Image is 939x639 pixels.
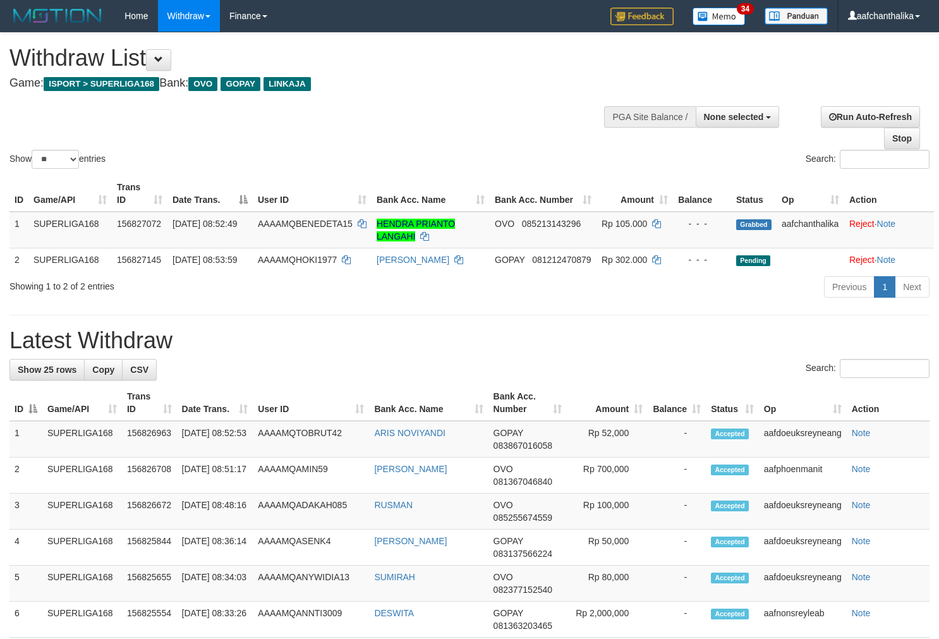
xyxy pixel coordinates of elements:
[374,536,447,546] a: [PERSON_NAME]
[42,566,122,602] td: SUPERLIGA168
[253,530,369,566] td: AAAAMQASENK4
[9,359,85,380] a: Show 25 rows
[9,77,614,90] h4: Game: Bank:
[264,77,311,91] span: LINKAJA
[253,494,369,530] td: AAAAMQADAKAH085
[840,359,930,378] input: Search:
[711,465,749,475] span: Accepted
[188,77,217,91] span: OVO
[42,421,122,458] td: SUPERLIGA168
[258,219,353,229] span: AAAAMQBENEDETA15
[377,219,455,241] a: HENDRA PRIANTO LANGAHI
[42,385,122,421] th: Game/API: activate to sort column ascending
[693,8,746,25] img: Button%20Memo.svg
[253,421,369,458] td: AAAAMQTOBRUT42
[374,572,415,582] a: SUMIRAH
[494,428,523,438] span: GOPAY
[824,276,875,298] a: Previous
[494,477,552,487] span: Copy 081367046840 to clipboard
[9,176,28,212] th: ID
[777,212,844,248] td: aafchanthalika
[9,46,614,71] h1: Withdraw List
[9,530,42,566] td: 4
[9,566,42,602] td: 5
[374,464,447,474] a: [PERSON_NAME]
[704,112,764,122] span: None selected
[884,128,920,149] a: Stop
[847,385,930,421] th: Action
[711,609,749,619] span: Accepted
[731,176,777,212] th: Status
[494,549,552,559] span: Copy 083137566224 to clipboard
[765,8,828,25] img: panduan.png
[494,536,523,546] span: GOPAY
[759,421,847,458] td: aafdoeuksreyneang
[567,530,648,566] td: Rp 50,000
[117,219,161,229] span: 156827072
[759,566,847,602] td: aafdoeuksreyneang
[122,494,177,530] td: 156826672
[602,219,647,229] span: Rp 105.000
[122,458,177,494] td: 156826708
[648,566,706,602] td: -
[495,219,514,229] span: OVO
[112,176,167,212] th: Trans ID: activate to sort column ascending
[648,458,706,494] td: -
[874,276,895,298] a: 1
[9,602,42,638] td: 6
[173,255,237,265] span: [DATE] 08:53:59
[759,602,847,638] td: aafnonsreyleab
[122,566,177,602] td: 156825655
[167,176,253,212] th: Date Trans.: activate to sort column descending
[844,176,934,212] th: Action
[648,602,706,638] td: -
[759,494,847,530] td: aafdoeuksreyneang
[92,365,114,375] span: Copy
[840,150,930,169] input: Search:
[759,530,847,566] td: aafdoeuksreyneang
[648,421,706,458] td: -
[567,421,648,458] td: Rp 52,000
[117,255,161,265] span: 156827145
[759,458,847,494] td: aafphoenmanit
[648,385,706,421] th: Balance: activate to sort column ascending
[177,385,253,421] th: Date Trans.: activate to sort column ascending
[696,106,780,128] button: None selected
[488,385,567,421] th: Bank Acc. Number: activate to sort column ascending
[849,255,875,265] a: Reject
[221,77,260,91] span: GOPAY
[369,385,488,421] th: Bank Acc. Name: activate to sort column ascending
[852,608,871,618] a: Note
[494,572,513,582] span: OVO
[494,513,552,523] span: Copy 085255674559 to clipboard
[494,608,523,618] span: GOPAY
[374,428,445,438] a: ARIS NOVIYANDI
[494,585,552,595] span: Copy 082377152540 to clipboard
[852,500,871,510] a: Note
[374,500,413,510] a: RUSMAN
[821,106,920,128] a: Run Auto-Refresh
[877,219,896,229] a: Note
[844,248,934,271] td: ·
[711,501,749,511] span: Accepted
[122,602,177,638] td: 156825554
[28,212,112,248] td: SUPERLIGA168
[177,458,253,494] td: [DATE] 08:51:17
[374,608,414,618] a: DESWITA
[673,176,731,212] th: Balance
[253,458,369,494] td: AAAAMQAMIN59
[42,458,122,494] td: SUPERLIGA168
[711,537,749,547] span: Accepted
[495,255,524,265] span: GOPAY
[852,572,871,582] a: Note
[604,106,695,128] div: PGA Site Balance /
[42,494,122,530] td: SUPERLIGA168
[759,385,847,421] th: Op: activate to sort column ascending
[130,365,148,375] span: CSV
[648,494,706,530] td: -
[42,602,122,638] td: SUPERLIGA168
[122,385,177,421] th: Trans ID: activate to sort column ascending
[9,6,106,25] img: MOTION_logo.png
[678,253,726,266] div: - - -
[253,602,369,638] td: AAAAMQANNTI3009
